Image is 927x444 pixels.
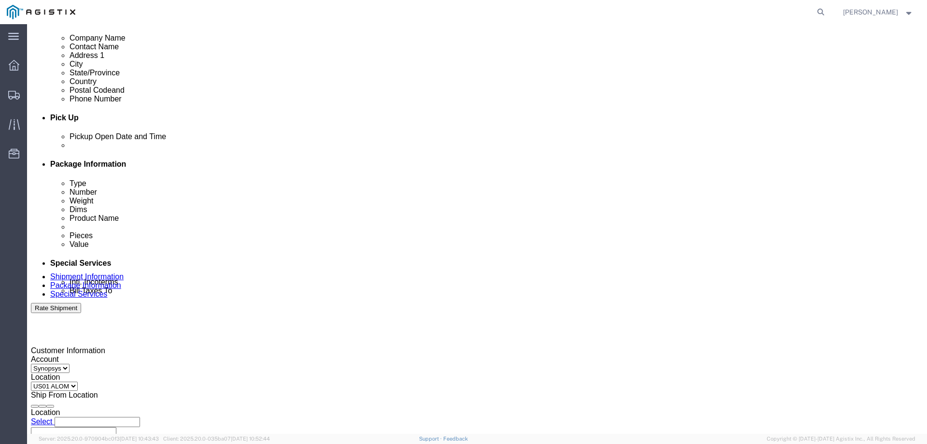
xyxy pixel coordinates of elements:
iframe: FS Legacy Container [27,24,927,434]
a: Feedback [443,436,468,442]
span: [DATE] 10:52:44 [231,436,270,442]
span: Mansi Somaiya [843,7,898,17]
img: logo [7,5,75,19]
span: Copyright © [DATE]-[DATE] Agistix Inc., All Rights Reserved [767,435,915,443]
span: Server: 2025.20.0-970904bc0f3 [39,436,159,442]
span: [DATE] 10:43:43 [120,436,159,442]
a: Support [419,436,443,442]
button: [PERSON_NAME] [843,6,914,18]
span: Client: 2025.20.0-035ba07 [163,436,270,442]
